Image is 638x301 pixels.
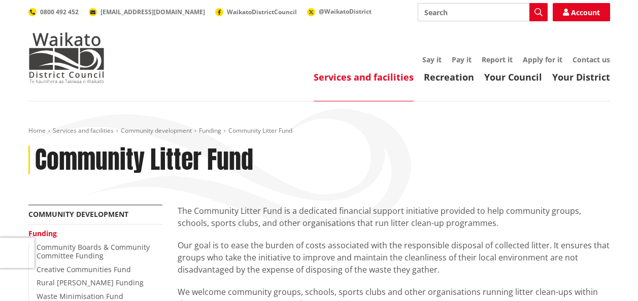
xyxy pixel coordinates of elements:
a: Pay it [452,55,472,64]
span: @WaikatoDistrict [319,7,372,16]
input: Search input [418,3,548,21]
a: @WaikatoDistrict [307,7,372,16]
a: Services and facilities [53,126,114,135]
span: [EMAIL_ADDRESS][DOMAIN_NAME] [100,8,205,16]
a: Recreation [424,71,474,83]
a: Say it [422,55,442,64]
p: The Community Litter Fund is a dedicated financial support initiative provided to help community ... [178,205,610,229]
a: Funding [28,229,57,238]
a: Your Council [484,71,542,83]
a: [EMAIL_ADDRESS][DOMAIN_NAME] [89,8,205,16]
a: Apply for it [523,55,562,64]
span: 0800 492 452 [40,8,79,16]
span: WaikatoDistrictCouncil [227,8,297,16]
h1: Community Litter Fund [35,145,253,175]
img: Waikato District Council - Te Kaunihera aa Takiwaa o Waikato [28,32,105,83]
a: Rural [PERSON_NAME] Funding [37,278,144,287]
a: Funding [199,126,221,135]
a: WaikatoDistrictCouncil [215,8,297,16]
a: Your District [552,71,610,83]
a: Community Boards & Community Committee Funding [37,242,150,260]
a: 0800 492 452 [28,8,79,16]
a: Community development [28,209,128,219]
a: Services and facilities [314,71,414,83]
a: Contact us [573,55,610,64]
a: Home [28,126,46,135]
a: Community development [121,126,192,135]
a: Waste Minimisation Fund [37,291,123,301]
p: Our goal is to ease the burden of costs associated with the responsible disposal of collected lit... [178,239,610,276]
span: Community Litter Fund [228,126,292,135]
a: Report it [482,55,513,64]
a: Account [553,3,610,21]
a: Creative Communities Fund [37,265,131,274]
nav: breadcrumb [28,127,610,135]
